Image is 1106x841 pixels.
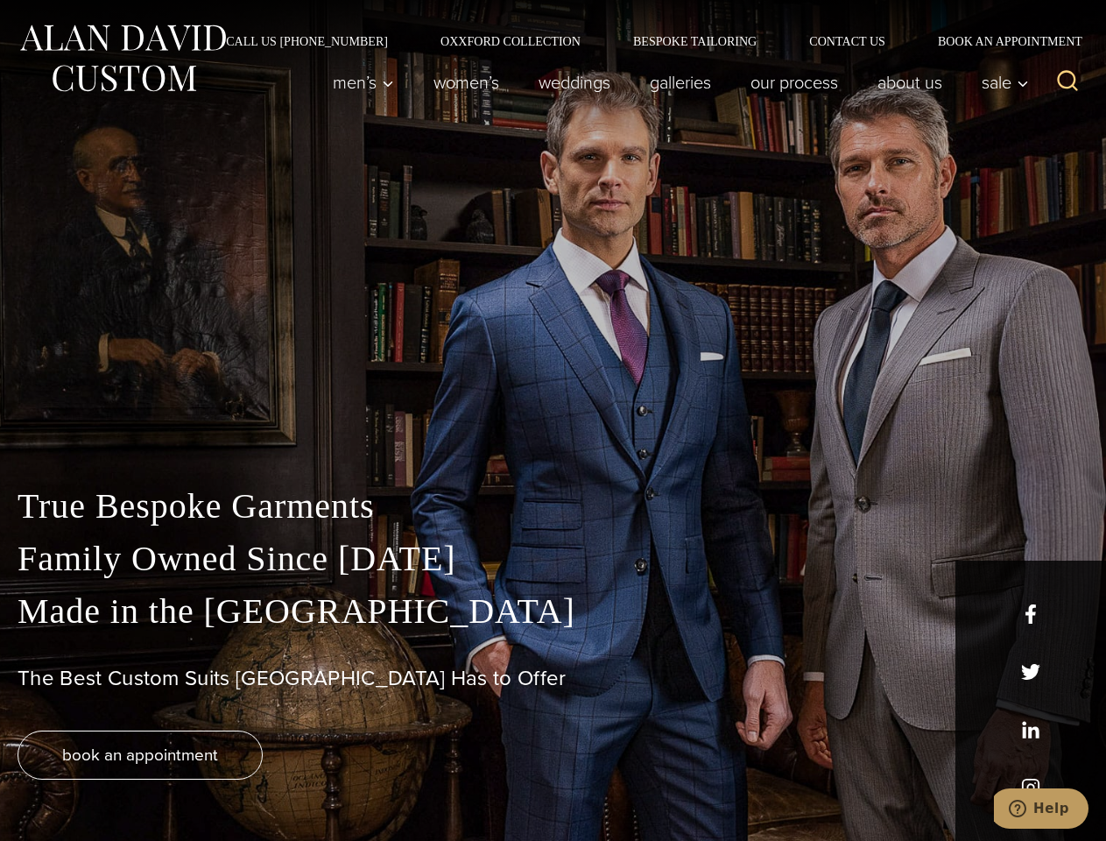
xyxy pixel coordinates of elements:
button: Men’s sub menu toggle [313,65,414,100]
nav: Secondary Navigation [200,35,1088,47]
a: Book an Appointment [912,35,1088,47]
a: weddings [519,65,630,100]
a: About Us [858,65,962,100]
a: Our Process [731,65,858,100]
a: Call Us [PHONE_NUMBER] [200,35,414,47]
h1: The Best Custom Suits [GEOGRAPHIC_DATA] Has to Offer [18,666,1088,691]
span: book an appointment [62,742,218,767]
a: Women’s [414,65,519,100]
a: book an appointment [18,731,263,780]
nav: Primary Navigation [313,65,1039,100]
iframe: Opens a widget where you can chat to one of our agents [994,788,1088,832]
a: Contact Us [783,35,912,47]
a: Bespoke Tailoring [607,35,783,47]
a: Galleries [630,65,731,100]
img: Alan David Custom [18,19,228,97]
button: View Search Form [1046,61,1088,103]
p: True Bespoke Garments Family Owned Since [DATE] Made in the [GEOGRAPHIC_DATA] [18,480,1088,638]
button: Sale sub menu toggle [962,65,1039,100]
a: Oxxford Collection [414,35,607,47]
